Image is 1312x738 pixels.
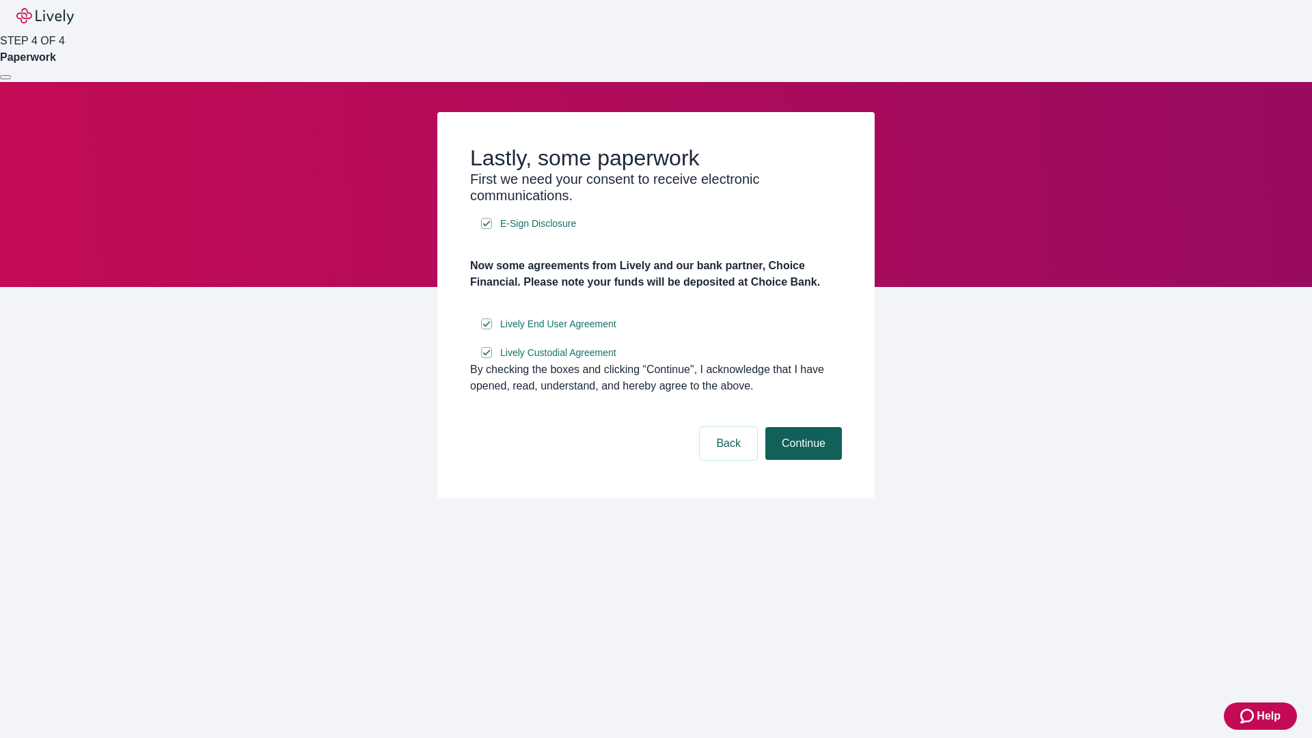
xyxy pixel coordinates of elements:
span: Lively End User Agreement [500,317,616,331]
button: Continue [765,427,842,460]
a: e-sign disclosure document [497,316,619,333]
a: e-sign disclosure document [497,344,619,361]
h2: Lastly, some paperwork [470,145,842,171]
svg: Zendesk support icon [1240,708,1257,724]
h4: Now some agreements from Lively and our bank partner, Choice Financial. Please note your funds wi... [470,258,842,290]
h3: First we need your consent to receive electronic communications. [470,171,842,204]
div: By checking the boxes and clicking “Continue", I acknowledge that I have opened, read, understand... [470,361,842,394]
button: Zendesk support iconHelp [1224,702,1297,730]
img: Lively [16,8,74,25]
a: e-sign disclosure document [497,215,579,232]
span: Help [1257,708,1281,724]
span: Lively Custodial Agreement [500,346,616,360]
span: E-Sign Disclosure [500,217,576,231]
button: Back [700,427,757,460]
